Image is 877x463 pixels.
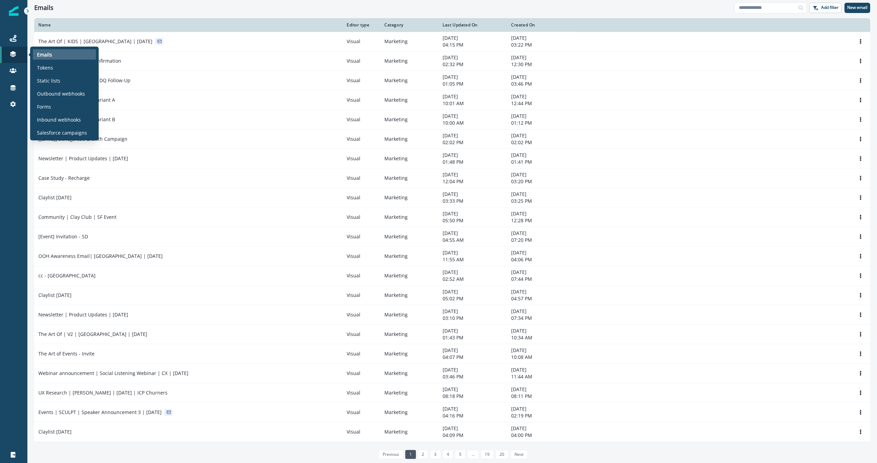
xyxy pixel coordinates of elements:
td: Visual [343,403,380,422]
div: Category [384,22,434,28]
td: Marketing [380,168,438,188]
p: The Art Of | V2 | [GEOGRAPHIC_DATA] | [DATE] [38,331,147,338]
p: 03:20 PM [511,178,571,185]
p: UX Research | [PERSON_NAME] | [DATE] | ICP Churners [38,389,168,396]
a: Emails [33,49,96,60]
p: 01:05 PM [443,80,503,87]
p: 12:30 PM [511,61,571,68]
p: [DATE] [443,366,503,373]
p: [DATE] [443,74,503,80]
a: Page 1 is your current page [405,450,416,459]
button: Options [855,290,866,300]
td: Visual [343,32,380,51]
p: [DATE] [511,366,571,373]
p: 01:41 PM [511,159,571,165]
button: Options [855,173,866,183]
td: Marketing [380,383,438,403]
a: Page 4 [443,450,453,459]
td: Visual [343,364,380,383]
a: Claylist [DATE]VisualMarketing[DATE]05:02 PM[DATE]04:57 PMOptions [34,286,870,305]
button: Options [855,114,866,125]
p: [DATE] [511,54,571,61]
p: 02:02 PM [511,139,571,146]
a: Newsletter | Product Updates | [DATE]VisualMarketing[DATE]03:10 PM[DATE]07:34 PMOptions [34,305,870,325]
p: 04:57 PM [511,295,571,302]
p: [DATE] [443,132,503,139]
p: Outbound webhooks [37,90,85,97]
td: Visual [343,90,380,110]
a: Forms [33,101,96,112]
p: Tokens [37,64,53,71]
p: 07:20 PM [511,237,571,243]
td: Visual [343,383,380,403]
p: [DATE] [511,171,571,178]
p: 04:16 PM [443,412,503,419]
a: Claylist [DATE]VisualMarketing[DATE]04:09 PM[DATE]04:00 PMOptions [34,422,870,442]
p: 04:55 AM [443,237,503,243]
div: Last Updated On [443,22,503,28]
p: 05:50 PM [443,217,503,224]
img: Inflection [9,6,18,16]
p: Claylist [DATE] [38,194,72,201]
p: Salesforce campaigns [37,129,87,136]
td: Visual [343,51,380,71]
p: Forms [37,103,51,110]
td: Marketing [380,90,438,110]
td: Marketing [380,32,438,51]
p: [DATE] [511,132,571,139]
p: 01:12 PM [511,120,571,126]
button: Options [855,368,866,378]
p: 02:32 PM [443,61,503,68]
a: Case Study - Recharge - Variant AVisualMarketing[DATE]10:01 AM[DATE]12:44 PMOptions [34,90,870,110]
td: Visual [343,325,380,344]
td: Marketing [380,422,438,442]
button: Options [855,427,866,437]
p: 03:46 PM [443,373,503,380]
a: Page 5 [455,450,466,459]
p: The Art of Events - Invite [38,350,95,357]
p: [DATE] [511,327,571,334]
button: Add filter [809,3,842,13]
a: Inbound webhooks [33,114,96,125]
p: 03:33 PM [443,198,503,204]
td: Visual [343,149,380,168]
button: Options [855,134,866,144]
p: 03:46 PM [511,80,571,87]
p: [DATE] [443,113,503,120]
p: The Art Of | KIDS | [GEOGRAPHIC_DATA] | [DATE] [38,38,152,45]
a: Outbound webhooks [33,88,96,99]
p: [DATE] [443,210,503,217]
td: Visual [343,344,380,364]
p: 08:11 PM [511,393,571,400]
p: 01:43 PM [443,334,503,341]
p: [DATE] [443,249,503,256]
td: Visual [343,188,380,208]
p: cc - [GEOGRAPHIC_DATA] [38,272,96,279]
p: 02:52 AM [443,276,503,283]
p: 12:44 PM [511,100,571,107]
p: [DATE] [511,210,571,217]
button: Options [855,192,866,203]
p: [DATE] [511,191,571,198]
a: Webinar announcement | Social Listening Webinar | CX | [DATE]VisualMarketing[DATE]03:46 PM[DATE]1... [34,364,870,383]
p: 04:09 PM [443,432,503,439]
p: [Event] Invitation - SD [38,233,88,240]
button: Options [855,36,866,47]
td: Visual [343,129,380,149]
td: Visual [343,266,380,286]
td: Marketing [380,110,438,129]
p: Inbound webhooks [37,116,81,123]
td: Marketing [380,286,438,305]
p: [DATE] [511,386,571,393]
td: Visual [343,305,380,325]
button: Options [855,153,866,164]
button: Options [855,95,866,105]
a: [TEMPLATE] SCULPT — ConfirmationVisualMarketing[DATE]02:32 PM[DATE]12:30 PMOptions [34,51,870,71]
td: Marketing [380,51,438,71]
a: Events | INBOUND 2025 | DQ Follow-UpVisualMarketing[DATE]01:05 PM[DATE]03:46 PMOptions [34,71,870,90]
td: Marketing [380,344,438,364]
p: [DATE] [443,93,503,100]
button: Options [855,212,866,222]
a: Webinar announcement | RevPartners | [DATE]VisualMarketing[DATE]02:19 PM[DATE]03:48 PMOptions [34,442,870,461]
p: 03:10 PM [443,315,503,322]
